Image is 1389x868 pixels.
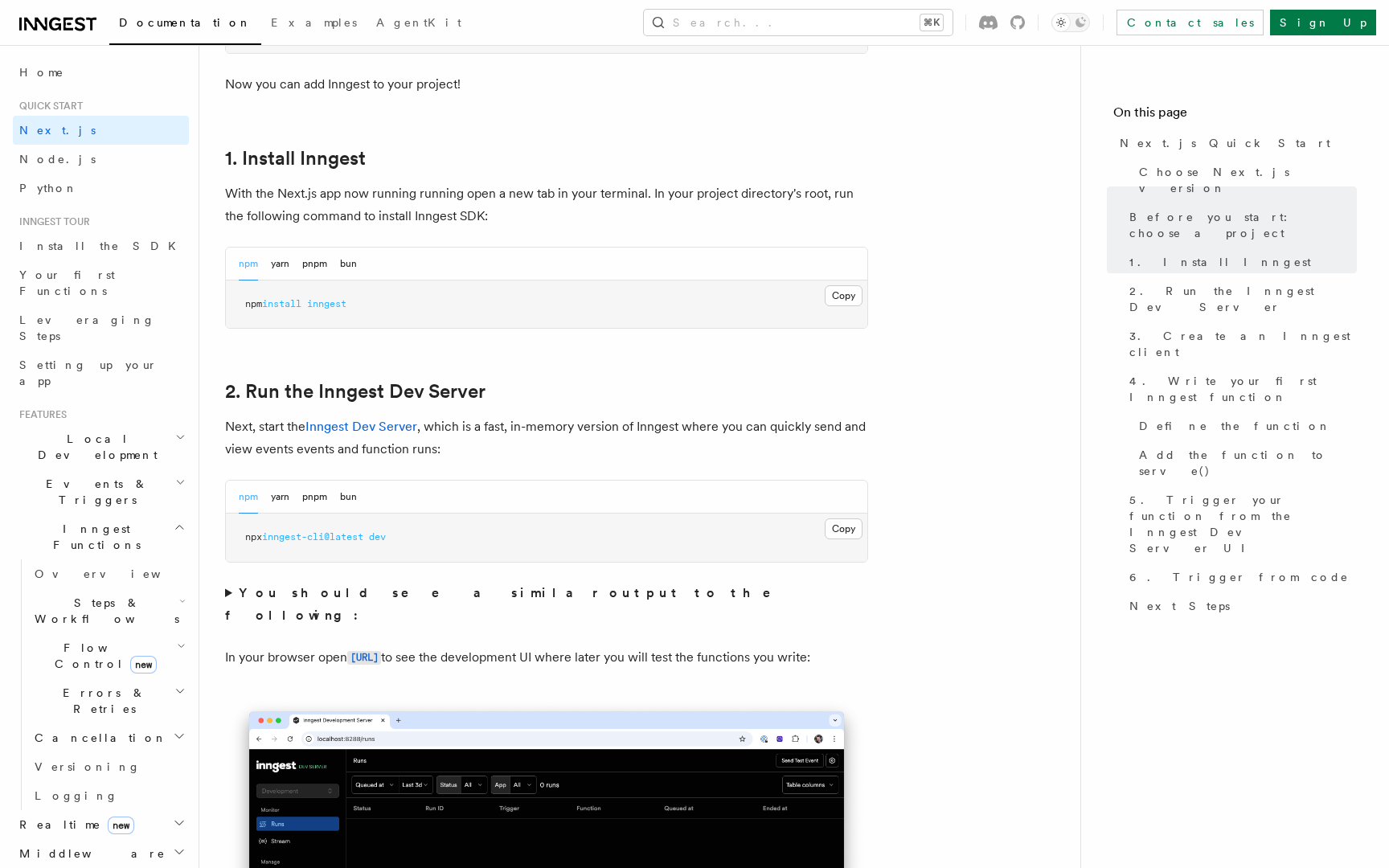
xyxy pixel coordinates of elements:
span: Python [19,182,78,194]
a: Choose Next.js version [1133,158,1357,203]
button: Events & Triggers [13,469,189,514]
span: 4. Write your first Inngest function [1129,373,1357,405]
button: Flow Controlnew [28,633,189,678]
span: 5. Trigger your function from the Inngest Dev Server UI [1129,492,1357,556]
span: new [130,656,157,674]
button: Toggle dark mode [1051,13,1090,32]
button: pnpm [302,248,327,280]
span: npx [245,531,262,542]
a: AgentKit [367,5,471,43]
button: Steps & Workflows [28,588,189,633]
a: Before you start: choose a project [1123,203,1357,248]
span: Your first Functions [19,268,115,297]
button: pnpm [302,481,327,514]
span: Overview [35,567,200,580]
summary: You should see a similar output to the following: [225,582,868,627]
a: Versioning [28,752,189,781]
span: Documentation [119,16,252,29]
button: Middleware [13,839,189,868]
a: Python [13,174,189,203]
a: 4. Write your first Inngest function [1123,366,1357,411]
a: Inngest Dev Server [305,419,417,434]
a: Leveraging Steps [13,305,189,350]
span: Errors & Retries [28,685,174,717]
a: Setting up your app [13,350,189,395]
button: bun [340,248,357,280]
span: Next.js [19,124,96,137]
p: With the Next.js app now running running open a new tab in your terminal. In your project directo... [225,182,868,227]
button: yarn [271,248,289,280]
p: In your browser open to see the development UI where later you will test the functions you write: [225,646,868,669]
span: Setting up your app [19,358,158,387]
button: Inngest Functions [13,514,189,559]
a: Logging [28,781,189,810]
span: Add the function to serve() [1139,447,1357,479]
a: Documentation [109,5,261,45]
span: Home [19,64,64,80]
p: Next, start the , which is a fast, in-memory version of Inngest where you can quickly send and vi... [225,416,868,461]
span: 2. Run the Inngest Dev Server [1129,283,1357,315]
a: 2. Run the Inngest Dev Server [1123,276,1357,321]
span: Node.js [19,153,96,166]
button: Errors & Retries [28,678,189,723]
span: Next.js Quick Start [1120,135,1330,151]
kbd: ⌘K [920,14,943,31]
a: Contact sales [1117,10,1264,35]
a: Overview [28,559,189,588]
a: 1. Install Inngest [225,147,366,170]
a: 3. Create an Inngest client [1123,321,1357,366]
span: Logging [35,789,118,802]
span: 1. Install Inngest [1129,254,1311,270]
a: Next.js Quick Start [1113,129,1357,158]
a: Next Steps [1123,592,1357,620]
a: Sign Up [1270,10,1376,35]
span: Choose Next.js version [1139,164,1357,196]
a: Home [13,58,189,87]
span: Inngest Functions [13,521,174,553]
span: dev [369,531,386,542]
span: Inngest tour [13,215,90,228]
span: 6. Trigger from code [1129,569,1349,585]
p: Now you can add Inngest to your project! [225,73,868,96]
span: inngest-cli@latest [262,531,363,542]
a: 6. Trigger from code [1123,563,1357,592]
button: npm [239,248,258,280]
button: bun [340,481,357,514]
span: Events & Triggers [13,476,175,508]
span: new [108,817,134,834]
button: Search...⌘K [644,10,953,35]
a: 2. Run the Inngest Dev Server [225,380,486,403]
a: Examples [261,5,367,43]
span: Local Development [13,431,175,463]
a: Next.js [13,116,189,145]
span: Realtime [13,817,134,833]
button: Realtimenew [13,810,189,839]
a: 5. Trigger your function from the Inngest Dev Server UI [1123,485,1357,563]
span: AgentKit [376,16,461,29]
span: Before you start: choose a project [1129,209,1357,241]
span: Features [13,408,67,421]
span: npm [245,298,262,309]
button: Copy [825,285,862,306]
a: Your first Functions [13,260,189,305]
button: yarn [271,481,289,514]
button: Copy [825,518,862,539]
strong: You should see a similar output to the following: [225,585,793,623]
a: Node.js [13,145,189,174]
span: Middleware [13,845,166,862]
a: Add the function to serve() [1133,440,1357,485]
a: 1. Install Inngest [1123,248,1357,276]
a: [URL] [347,649,381,665]
span: Examples [271,16,357,29]
button: Cancellation [28,723,189,752]
code: [URL] [347,651,381,665]
span: Define the function [1139,418,1331,434]
div: Inngest Functions [13,559,189,810]
span: Cancellation [28,730,167,746]
span: Leveraging Steps [19,313,155,342]
button: npm [239,481,258,514]
h4: On this page [1113,103,1357,129]
span: Versioning [35,760,141,773]
a: Install the SDK [13,231,189,260]
span: Install the SDK [19,240,186,252]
